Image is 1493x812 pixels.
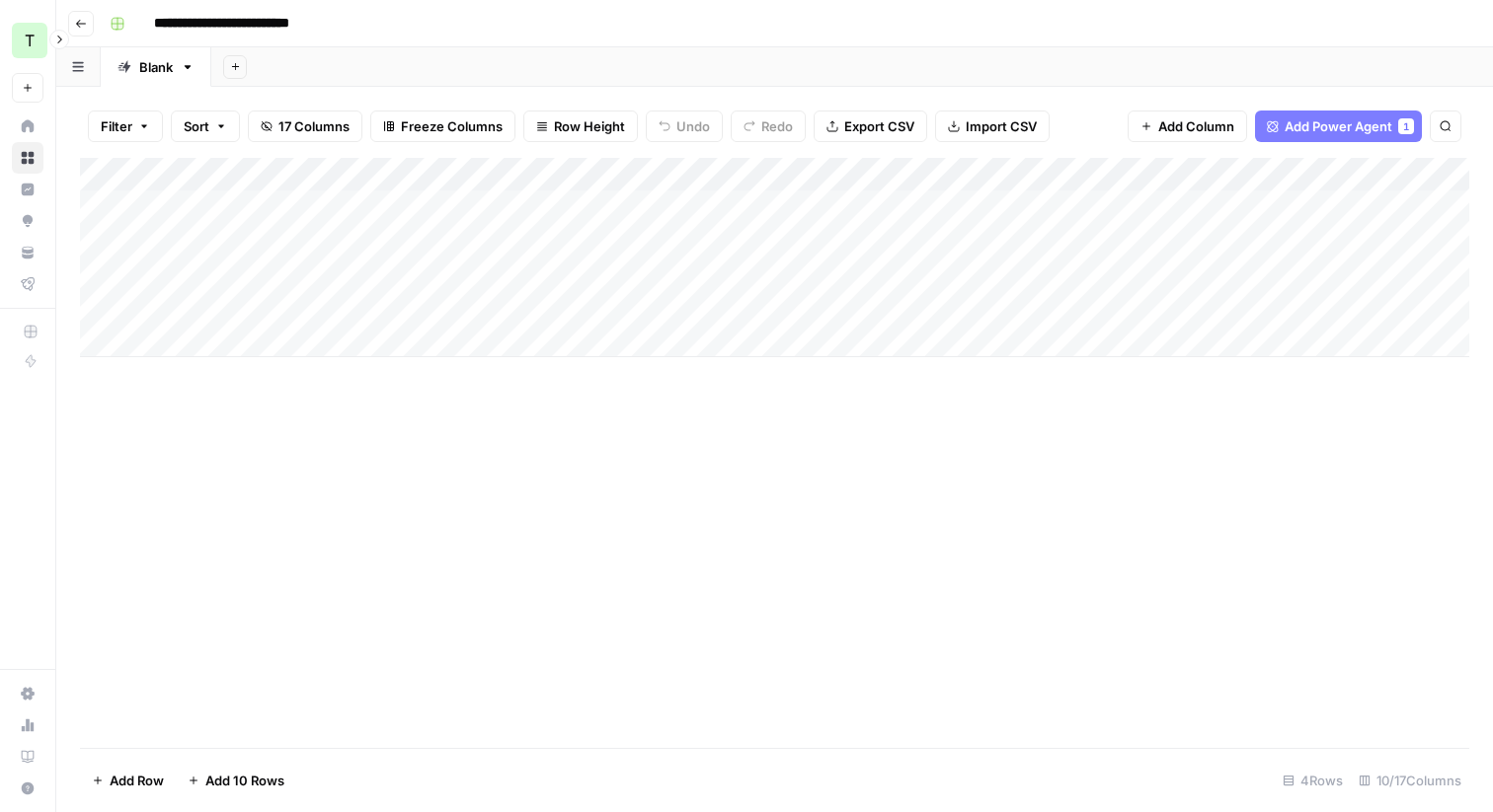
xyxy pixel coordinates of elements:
button: Export CSV [814,111,927,142]
a: Flightpath [12,268,43,300]
span: Row Height [554,116,625,136]
button: Workspace: Treatwell [12,16,43,65]
a: Learning Hub [12,741,43,773]
span: Add Power Agent [1285,116,1392,136]
button: Row Height [523,111,638,142]
button: Import CSV [935,111,1050,142]
div: 1 [1398,118,1414,134]
span: Filter [101,116,132,136]
span: T [25,29,35,52]
span: 17 Columns [278,116,350,136]
a: Your Data [12,237,43,268]
a: Usage [12,709,43,741]
button: Redo [731,111,806,142]
button: 17 Columns [248,111,362,142]
a: Blank [101,47,211,87]
div: Blank [139,57,173,77]
button: Add Column [1128,111,1247,142]
span: 1 [1403,118,1409,134]
button: Help + Support [12,773,43,804]
span: Sort [184,116,209,136]
a: Home [12,111,43,142]
span: Undo [676,116,710,136]
span: Add Row [110,771,164,790]
button: Add 10 Rows [176,765,296,796]
span: Add Column [1158,116,1234,136]
button: Freeze Columns [370,111,515,142]
span: Freeze Columns [401,116,503,136]
div: 4 Rows [1275,765,1351,796]
span: Import CSV [966,116,1037,136]
button: Add Row [80,765,176,796]
a: Insights [12,174,43,205]
button: Sort [171,111,240,142]
a: Settings [12,678,43,709]
div: 10/17 Columns [1351,765,1469,796]
span: Add 10 Rows [205,771,284,790]
span: Export CSV [844,116,914,136]
button: Filter [88,111,163,142]
button: Undo [646,111,723,142]
a: Browse [12,142,43,174]
span: Redo [761,116,793,136]
a: Opportunities [12,205,43,237]
button: Add Power Agent1 [1255,111,1422,142]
